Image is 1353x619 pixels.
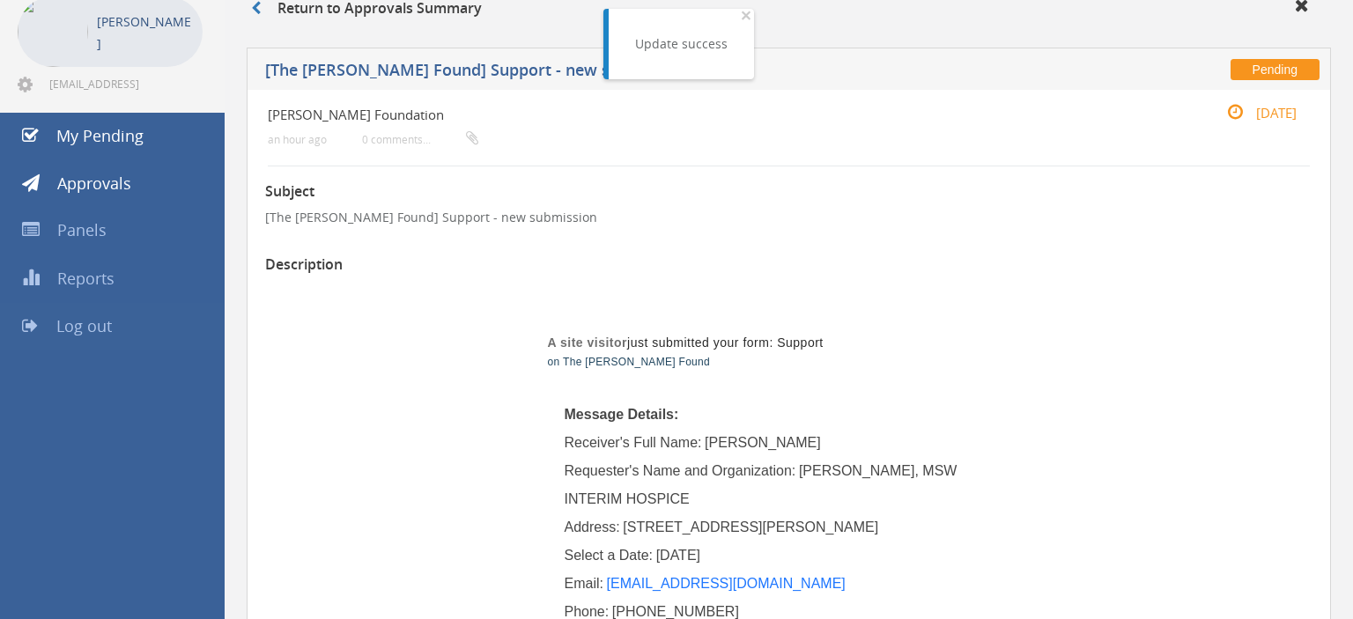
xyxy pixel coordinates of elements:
span: × [741,3,751,27]
span: [PHONE_NUMBER] [612,604,739,619]
small: 0 comments... [362,133,478,146]
span: [STREET_ADDRESS][PERSON_NAME] [623,520,878,534]
p: [PERSON_NAME] [97,11,194,55]
span: [PERSON_NAME] [705,435,821,450]
small: an hour ago [268,133,327,146]
span: Panels [57,219,107,240]
span: Log out [56,315,112,336]
h5: [The [PERSON_NAME] Found] Support - new submission [265,62,1002,84]
a: [EMAIL_ADDRESS][DOMAIN_NAME] [607,576,846,591]
span: Receiver's Full Name: [565,435,702,450]
span: Approvals [57,173,131,194]
span: Message Details: [565,407,679,422]
span: Address: [565,520,620,534]
h3: Subject [265,184,1312,200]
a: The [PERSON_NAME] Found [563,356,710,368]
span: Select a Date: [565,548,654,563]
span: My Pending [56,125,144,146]
span: on [548,356,560,368]
span: [DATE] [656,548,700,563]
small: [DATE] [1209,103,1297,122]
span: just submitted your form: Support [548,335,824,350]
span: Reports [57,268,115,289]
span: Pending [1231,59,1320,80]
span: Phone: [565,604,610,619]
span: [EMAIL_ADDRESS][DOMAIN_NAME] [49,77,199,91]
div: Update success [635,35,728,53]
h4: [PERSON_NAME] Foundation [268,107,1136,122]
span: Email: [565,576,603,591]
strong: A site visitor [548,335,628,350]
span: Requester's Name and Organization: [565,463,796,478]
h3: Return to Approvals Summary [251,1,482,17]
span: [PERSON_NAME], MSW INTERIM HOSPICE [565,463,961,506]
h3: Description [265,257,1312,273]
p: [The [PERSON_NAME] Found] Support - new submission [265,209,1312,226]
